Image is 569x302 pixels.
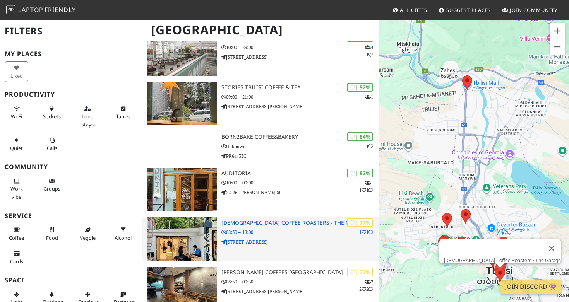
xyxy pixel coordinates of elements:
[221,84,379,91] h3: Stories Tbilisi Coffee & Tea
[499,3,560,17] a: Join Community
[47,145,57,152] span: Video/audio calls
[5,102,28,123] button: Wi-Fi
[18,5,43,14] span: Laptop
[11,113,22,120] span: Stable Wi-Fi
[347,268,373,276] div: | 77%
[5,91,138,98] h3: Productivity
[40,134,64,154] button: Calls
[221,179,379,186] p: 10:00 – 00:00
[221,152,379,160] p: PR64+33C
[542,239,561,258] button: Close
[347,218,373,227] div: | 77%
[510,7,557,14] span: Join Community
[142,32,380,76] a: Bazari Orbeliani | 96% 41 Bazari Orbeliani 10:00 – 23:00 [STREET_ADDRESS]
[80,234,96,241] span: Veggie
[142,131,380,162] a: | 84% 1 Born2Bake Coffee&Bakery Unknown PR64+33C
[145,19,378,41] h1: [GEOGRAPHIC_DATA]
[550,23,565,39] button: Zoom in
[111,224,135,244] button: Alcohol
[45,5,75,14] span: Friendly
[400,7,427,14] span: All Cities
[221,220,379,226] h3: [DEMOGRAPHIC_DATA] Coffee Roasters - The Garage
[5,50,138,58] h3: My Places
[9,234,24,241] span: Coffee
[5,163,138,171] h3: Community
[115,234,132,241] span: Alcohol
[111,102,135,123] button: Tables
[46,234,58,241] span: Food
[10,258,23,265] span: Credit cards
[365,93,373,101] p: 1
[366,143,373,150] p: 1
[221,238,379,246] p: [STREET_ADDRESS]
[347,132,373,141] div: | 84%
[221,278,379,285] p: 08:30 – 00:30
[116,113,130,120] span: Work-friendly tables
[347,83,373,92] div: | 92%
[221,103,379,110] p: [STREET_ADDRESS][PERSON_NAME]
[550,39,565,55] button: Zoom out
[444,258,561,263] a: [DEMOGRAPHIC_DATA] Coffee Roasters - The Garage
[221,288,379,295] p: [STREET_ADDRESS][PERSON_NAME]
[147,82,217,125] img: Stories Tbilisi Coffee & Tea
[76,224,99,244] button: Veggie
[40,102,64,123] button: Sockets
[359,278,373,293] p: 2 2 2
[142,217,380,261] a: Shavi Coffee Roasters - The Garage | 77% 11 [DEMOGRAPHIC_DATA] Coffee Roasters - The Garage 08:30...
[6,5,15,14] img: LaptopFriendly
[82,113,94,128] span: Long stays
[5,276,138,284] h3: Space
[147,32,217,76] img: Bazari Orbeliani
[221,93,379,101] p: 09:00 – 21:00
[10,185,23,200] span: People working
[435,3,494,17] a: Suggest Places
[221,170,379,177] h3: Auditoria
[347,169,373,177] div: | 82%
[221,143,379,150] p: Unknown
[221,269,379,276] h3: [PERSON_NAME] Coffees [GEOGRAPHIC_DATA]
[365,44,373,58] p: 4 1
[5,134,28,154] button: Quiet
[5,19,138,43] h2: Filters
[359,179,373,194] p: 1 1 1
[43,113,61,120] span: Power sockets
[359,229,373,236] p: 1 1
[5,212,138,220] h3: Service
[40,175,64,195] button: Groups
[76,102,99,131] button: Long stays
[147,168,217,211] img: Auditoria
[389,3,430,17] a: All Cities
[221,189,379,196] p: 22-26, [PERSON_NAME] St
[142,82,380,125] a: Stories Tbilisi Coffee & Tea | 92% 1 Stories Tbilisi Coffee & Tea 09:00 – 21:00 [STREET_ADDRESS][...
[500,280,561,294] a: Join Discord 👾
[221,53,379,61] p: [STREET_ADDRESS]
[221,134,379,140] h3: Born2Bake Coffee&Bakery
[43,185,60,192] span: Group tables
[142,168,380,211] a: Auditoria | 82% 111 Auditoria 10:00 – 00:00 22-26, [PERSON_NAME] St
[147,217,217,261] img: Shavi Coffee Roasters - The Garage
[5,224,28,244] button: Coffee
[5,175,28,203] button: Work vibe
[446,7,491,14] span: Suggest Places
[221,229,379,236] p: 08:30 – 18:00
[5,247,28,268] button: Cards
[40,224,64,244] button: Food
[10,145,23,152] span: Quiet
[6,3,76,17] a: LaptopFriendly LaptopFriendly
